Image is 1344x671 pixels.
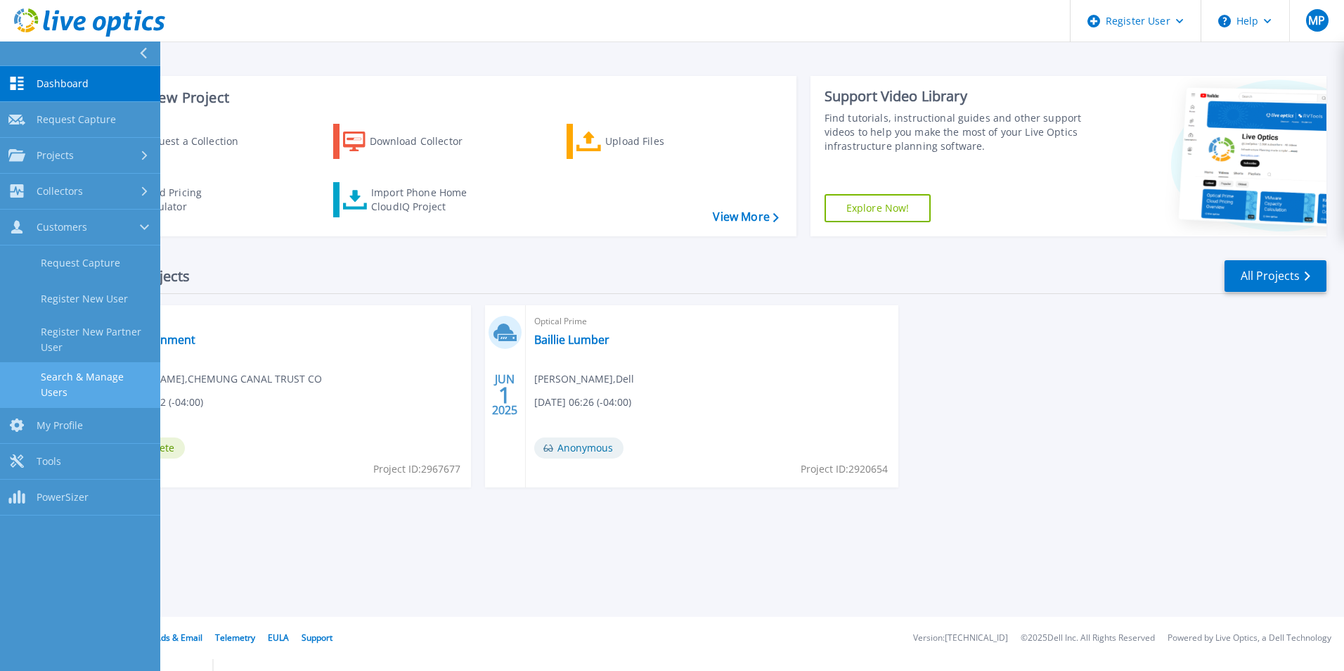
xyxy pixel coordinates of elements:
div: Request a Collection [140,127,252,155]
a: Baillie Lumber [534,333,609,347]
span: My Profile [37,419,83,432]
span: Request Capture [37,113,116,126]
a: Telemetry [215,632,255,644]
span: [PERSON_NAME] , CHEMUNG CANAL TRUST CO [106,371,322,387]
a: EULA [268,632,289,644]
span: Collectors [37,185,83,198]
a: Request a Collection [100,124,257,159]
span: Projects [37,149,74,162]
a: View More [713,210,778,224]
a: Upload Files [567,124,723,159]
a: Support [302,632,332,644]
div: Find tutorials, instructional guides and other support videos to help you make the most of your L... [825,111,1087,153]
div: JUN 2025 [491,369,518,421]
a: All Projects [1225,260,1326,292]
div: Upload Files [605,127,718,155]
span: Customers [37,221,87,234]
span: Anonymous [534,437,623,459]
h3: Start a New Project [100,90,778,106]
div: Import Phone Home CloudIQ Project [371,186,481,214]
div: Download Collector [370,127,482,155]
div: Cloud Pricing Calculator [138,186,250,214]
span: Project ID: 2967677 [373,461,460,477]
span: [PERSON_NAME] , Dell [534,371,634,387]
span: Tools [37,455,61,468]
li: Powered by Live Optics, a Dell Technology [1168,634,1331,643]
a: Download Collector [333,124,490,159]
a: Ads & Email [155,632,202,644]
span: Optical Prime [534,314,891,329]
span: [DATE] 06:26 (-04:00) [534,395,631,410]
span: PowerSizer [37,491,89,504]
li: Version: [TECHNICAL_ID] [913,634,1008,643]
div: Support Video Library [825,87,1087,106]
span: Dashboard [37,77,89,90]
a: Explore Now! [825,194,931,222]
span: 1 [498,389,511,401]
li: © 2025 Dell Inc. All Rights Reserved [1021,634,1155,643]
span: Project ID: 2920654 [801,461,888,477]
span: Optical Prime [106,314,463,329]
span: MP [1308,15,1325,26]
a: Cloud Pricing Calculator [100,182,257,217]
